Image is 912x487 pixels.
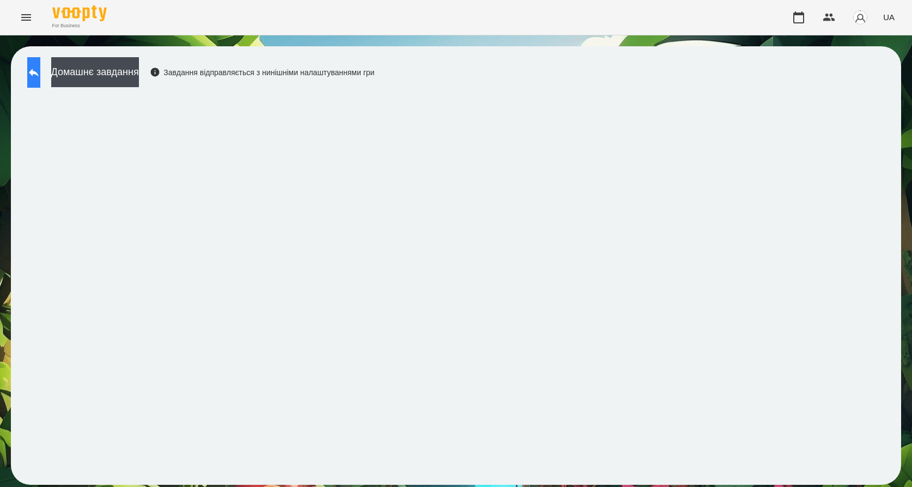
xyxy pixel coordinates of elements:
span: For Business [52,22,107,29]
div: Завдання відправляється з нинішніми налаштуваннями гри [150,67,375,78]
button: Домашнє завдання [51,57,139,87]
span: UA [883,11,895,23]
img: avatar_s.png [853,10,868,25]
button: UA [879,7,899,27]
img: Voopty Logo [52,5,107,21]
button: Menu [13,4,39,31]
